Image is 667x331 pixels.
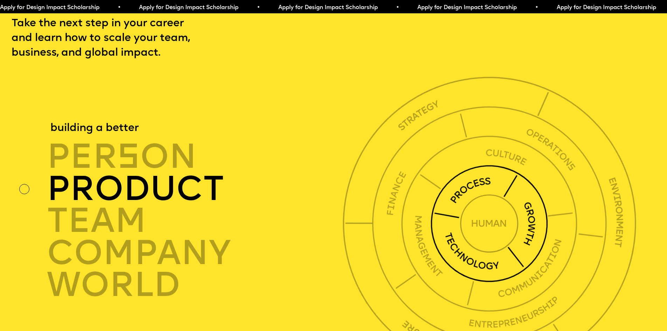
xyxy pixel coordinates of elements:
[12,16,218,61] p: Take the next step in your career and learn how to scale your team, business, and global impact.
[257,5,260,11] span: •
[47,205,347,237] div: TEAM
[47,269,347,302] div: world
[118,5,121,11] span: •
[47,173,347,206] div: product
[47,237,347,270] div: company
[396,5,399,11] span: •
[535,5,538,11] span: •
[117,142,140,176] span: s
[47,141,347,173] div: per on
[50,121,139,136] div: building a better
